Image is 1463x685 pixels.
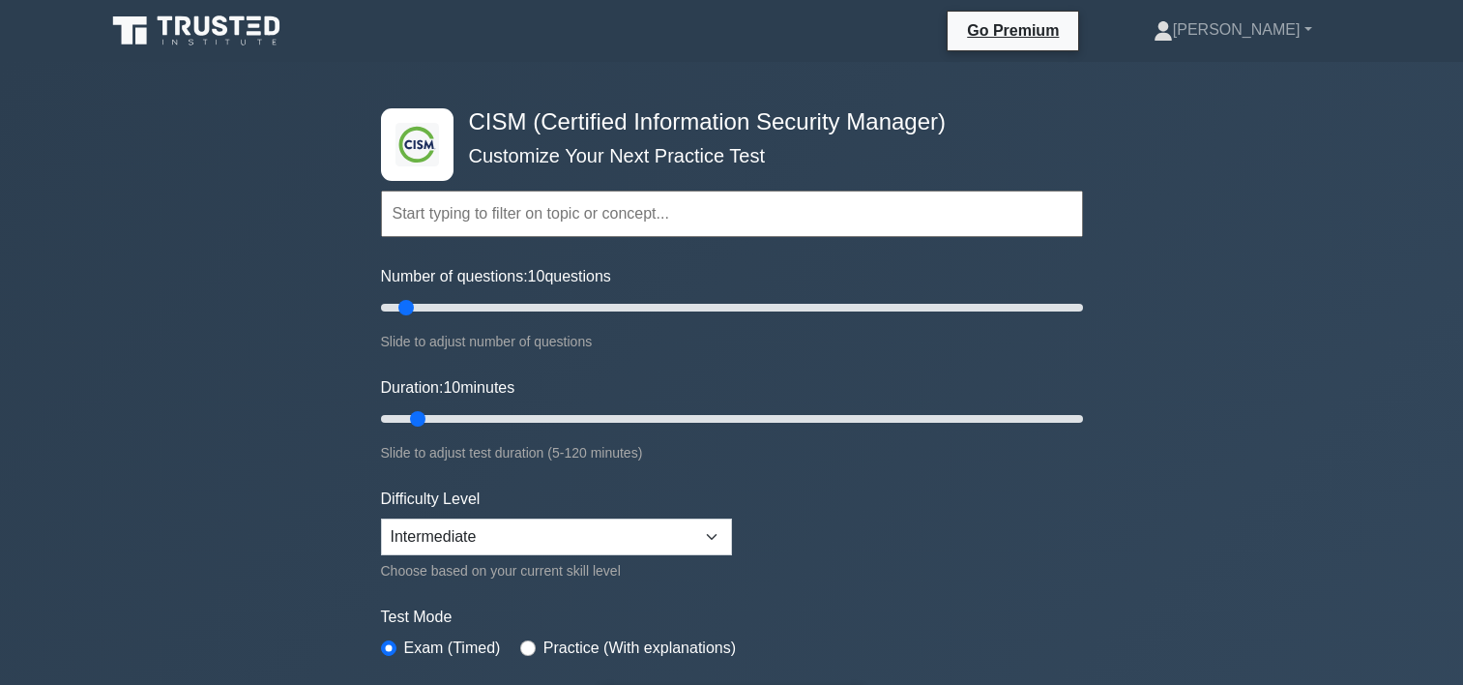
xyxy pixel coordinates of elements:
label: Test Mode [381,606,1083,629]
span: 10 [528,268,545,284]
div: Choose based on your current skill level [381,559,732,582]
label: Number of questions: questions [381,265,611,288]
a: [PERSON_NAME] [1107,11,1359,49]
h4: CISM (Certified Information Security Manager) [461,108,988,136]
div: Slide to adjust test duration (5-120 minutes) [381,441,1083,464]
label: Difficulty Level [381,488,481,511]
input: Start typing to filter on topic or concept... [381,191,1083,237]
span: 10 [443,379,460,396]
label: Exam (Timed) [404,637,501,660]
a: Go Premium [955,18,1070,43]
label: Duration: minutes [381,376,515,400]
div: Slide to adjust number of questions [381,330,1083,353]
label: Practice (With explanations) [543,637,736,660]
